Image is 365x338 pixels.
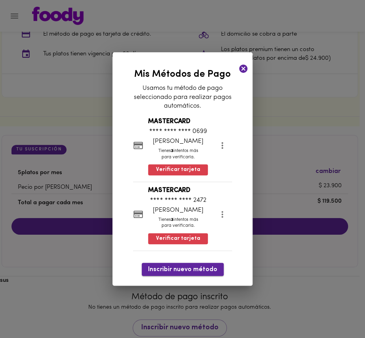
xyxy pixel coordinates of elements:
span: Verificar tarjeta [156,166,200,174]
button: more [213,205,232,224]
span: Inscribir nuevo método [148,266,217,273]
p: Usamos tu método de pago seleccionado para realizar pagos automáticos. [133,84,232,111]
p: [PERSON_NAME] [148,137,208,146]
button: Verificar tarjeta [148,164,208,175]
b: MASTERCARD [148,118,190,125]
p: Tienes intentos más para verificarla. [148,217,208,229]
iframe: Messagebird Livechat Widget [327,300,365,338]
button: Inscribir nuevo método [142,263,224,276]
span: Verificar tarjeta [156,235,200,243]
button: more [213,136,232,155]
b: MASTERCARD [148,187,190,194]
button: Verificar tarjeta [148,233,208,244]
h1: Mis Métodos de Pago [134,69,231,80]
p: [PERSON_NAME] [148,206,208,215]
b: 3 [171,149,173,153]
b: 3 [171,218,173,222]
p: Tienes intentos más para verificarla. [148,148,208,160]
